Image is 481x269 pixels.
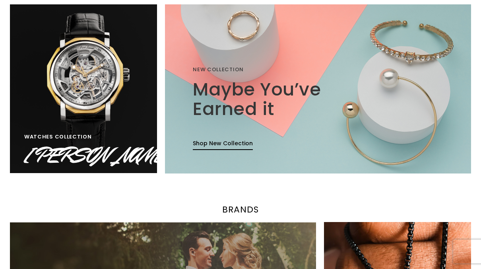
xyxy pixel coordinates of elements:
a: [PERSON_NAME] [24,140,178,171]
span: WATCHES COLLECTION [24,133,92,140]
h2: Brands [10,205,471,214]
a: Maybe You’ve Earned it [193,77,321,122]
div: NEW COLLECTION [193,66,349,74]
a: Shop New Collection [193,139,253,150]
